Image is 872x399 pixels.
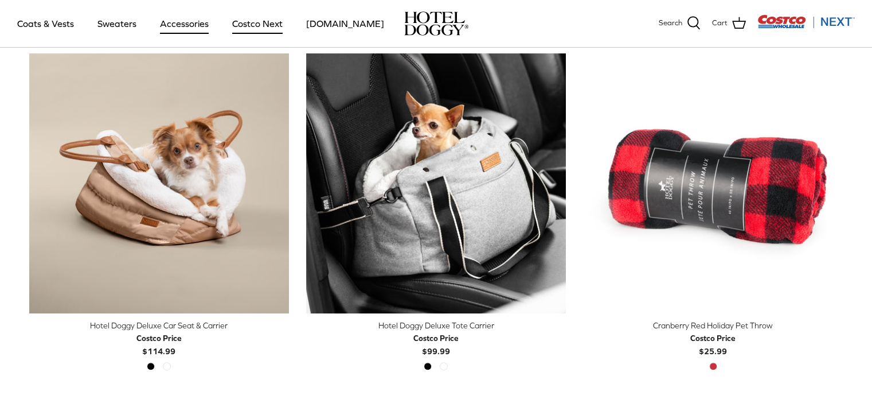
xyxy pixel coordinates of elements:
[150,4,219,43] a: Accessories
[659,17,682,29] span: Search
[7,4,84,43] a: Coats & Vests
[757,22,855,30] a: Visit Costco Next
[413,332,459,355] b: $99.99
[222,4,293,43] a: Costco Next
[712,16,746,31] a: Cart
[87,4,147,43] a: Sweaters
[29,319,289,332] div: Hotel Doggy Deluxe Car Seat & Carrier
[583,319,843,358] a: Cranberry Red Holiday Pet Throw Costco Price$25.99
[29,53,289,313] a: Hotel Doggy Deluxe Car Seat & Carrier
[306,319,566,358] a: Hotel Doggy Deluxe Tote Carrier Costco Price$99.99
[583,53,843,313] a: Cranberry Red Holiday Pet Throw
[306,319,566,332] div: Hotel Doggy Deluxe Tote Carrier
[29,319,289,358] a: Hotel Doggy Deluxe Car Seat & Carrier Costco Price$114.99
[690,332,736,344] div: Costco Price
[136,332,182,344] div: Costco Price
[712,17,728,29] span: Cart
[404,11,468,36] a: hoteldoggy.com hoteldoggycom
[296,4,394,43] a: [DOMAIN_NAME]
[306,53,566,313] a: Hotel Doggy Deluxe Tote Carrier
[404,11,468,36] img: hoteldoggycom
[757,14,855,29] img: Costco Next
[413,332,459,344] div: Costco Price
[690,332,736,355] b: $25.99
[659,16,701,31] a: Search
[583,319,843,332] div: Cranberry Red Holiday Pet Throw
[136,332,182,355] b: $114.99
